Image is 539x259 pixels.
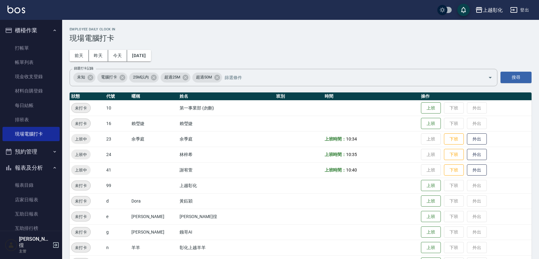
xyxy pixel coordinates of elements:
span: 未打卡 [71,198,90,204]
p: 主管 [19,248,51,254]
td: d [105,193,130,209]
img: Person [5,239,17,251]
td: 10 [105,100,130,116]
h2: Employee Daily Clock In [70,27,532,31]
button: 上越彰化 [473,4,505,16]
b: 上班時間： [325,136,346,141]
span: 電腦打卡 [97,74,121,80]
button: 上班 [421,195,441,207]
button: 搜尋 [500,72,532,83]
th: 暱稱 [130,92,178,100]
button: 登出 [508,4,532,16]
td: n [105,240,130,255]
h5: [PERSON_NAME]徨 [19,236,51,248]
td: 黃鈺穎 [178,193,275,209]
span: 未打卡 [71,105,90,111]
label: 篩選打卡記錄 [74,66,94,71]
a: 每日結帳 [2,98,60,113]
button: 上班 [421,102,441,114]
div: 電腦打卡 [97,73,127,83]
button: 外出 [467,149,487,160]
button: 上班 [421,118,441,129]
b: 上班時間： [325,152,346,157]
div: 上越彰化 [483,6,503,14]
span: 10:34 [346,136,357,141]
a: 現金收支登錄 [2,69,60,84]
button: 前天 [70,50,89,61]
th: 代號 [105,92,130,100]
th: 時間 [323,92,420,100]
button: 下班 [444,164,464,176]
div: 25M以內 [129,73,159,83]
td: 鏹哥AI [178,224,275,240]
td: 謝宥萱 [178,162,275,178]
button: 櫃檯作業 [2,22,60,38]
div: 超過25M [161,73,190,83]
button: 報表及分析 [2,160,60,176]
td: 41 [105,162,130,178]
td: 林梓希 [178,147,275,162]
td: Dora [130,193,178,209]
span: 未打卡 [71,213,90,220]
span: 10:35 [346,152,357,157]
a: 排班表 [2,113,60,127]
a: 打帳單 [2,41,60,55]
td: [PERSON_NAME] [130,224,178,240]
td: [PERSON_NAME] [130,209,178,224]
button: 外出 [467,133,487,145]
span: 10:40 [346,167,357,172]
button: 外出 [467,164,487,176]
span: 未知 [73,74,89,80]
td: 賴瑩婕 [178,116,275,131]
span: 未打卡 [71,182,90,189]
td: e [105,209,130,224]
a: 店家日報表 [2,193,60,207]
td: 上越彰化 [178,178,275,193]
input: 篩選條件 [223,72,477,83]
span: 超過50M [192,74,216,80]
img: Logo [7,6,25,13]
span: 上班中 [71,151,91,158]
button: [DATE] [127,50,151,61]
span: 未打卡 [71,244,90,251]
td: 羊羊 [130,240,178,255]
button: 上班 [421,211,441,222]
td: 24 [105,147,130,162]
td: 23 [105,131,130,147]
td: g [105,224,130,240]
button: 上班 [421,180,441,191]
a: 互助日報表 [2,207,60,221]
td: 第一事業部 (勿刪) [178,100,275,116]
button: 下班 [444,133,464,145]
span: 未打卡 [71,120,90,127]
a: 互助排行榜 [2,221,60,235]
a: 材料自購登錄 [2,84,60,98]
th: 姓名 [178,92,275,100]
a: 帳單列表 [2,55,60,69]
b: 上班時間： [325,167,346,172]
div: 未知 [73,73,95,83]
a: 報表目錄 [2,178,60,192]
button: 上班 [421,242,441,253]
a: 現場電腦打卡 [2,127,60,141]
span: 上班中 [71,167,91,173]
div: 超過50M [192,73,222,83]
h3: 現場電腦打卡 [70,34,532,42]
td: 16 [105,116,130,131]
button: 下班 [444,149,464,160]
td: 99 [105,178,130,193]
span: 超過25M [161,74,184,80]
td: 余季庭 [130,131,178,147]
span: 上班中 [71,136,91,142]
button: 今天 [108,50,127,61]
th: 狀態 [70,92,105,100]
td: 彰化上越羊羊 [178,240,275,255]
span: 25M以內 [129,74,153,80]
td: [PERSON_NAME]徨 [178,209,275,224]
td: 賴瑩婕 [130,116,178,131]
button: 預約管理 [2,144,60,160]
th: 班別 [275,92,323,100]
span: 未打卡 [71,229,90,235]
td: 余季庭 [178,131,275,147]
button: Open [485,73,495,83]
